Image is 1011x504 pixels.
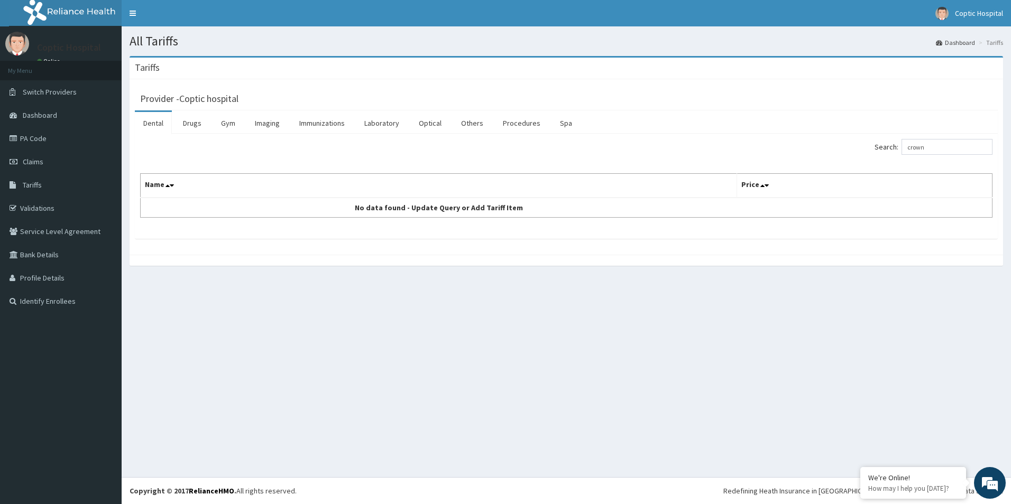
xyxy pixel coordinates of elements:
[902,139,992,155] input: Search:
[723,486,1003,496] div: Redefining Heath Insurance in [GEOGRAPHIC_DATA] using Telemedicine and Data Science!
[5,32,29,55] img: User Image
[23,180,42,190] span: Tariffs
[20,53,43,79] img: d_794563401_company_1708531726252_794563401
[37,58,62,65] a: Online
[23,110,57,120] span: Dashboard
[976,38,1003,47] li: Tariffs
[23,157,43,166] span: Claims
[494,112,549,134] a: Procedures
[130,34,1003,48] h1: All Tariffs
[552,112,581,134] a: Spa
[189,486,234,496] a: RelianceHMO
[55,59,178,73] div: Chat with us now
[130,486,236,496] strong: Copyright © 2017 .
[410,112,450,134] a: Optical
[61,133,146,240] span: We're online!
[122,477,1011,504] footer: All rights reserved.
[453,112,492,134] a: Others
[140,94,238,104] h3: Provider - Coptic hospital
[737,174,992,198] th: Price
[141,174,737,198] th: Name
[868,484,958,493] p: How may I help you today?
[955,8,1003,18] span: Coptic Hospital
[37,43,101,52] p: Coptic Hospital
[174,112,210,134] a: Drugs
[135,63,160,72] h3: Tariffs
[868,473,958,482] div: We're Online!
[213,112,244,134] a: Gym
[936,38,975,47] a: Dashboard
[173,5,199,31] div: Minimize live chat window
[246,112,288,134] a: Imaging
[291,112,353,134] a: Immunizations
[23,87,77,97] span: Switch Providers
[141,198,737,218] td: No data found - Update Query or Add Tariff Item
[935,7,949,20] img: User Image
[356,112,408,134] a: Laboratory
[135,112,172,134] a: Dental
[875,139,992,155] label: Search:
[5,288,201,325] textarea: Type your message and hit 'Enter'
